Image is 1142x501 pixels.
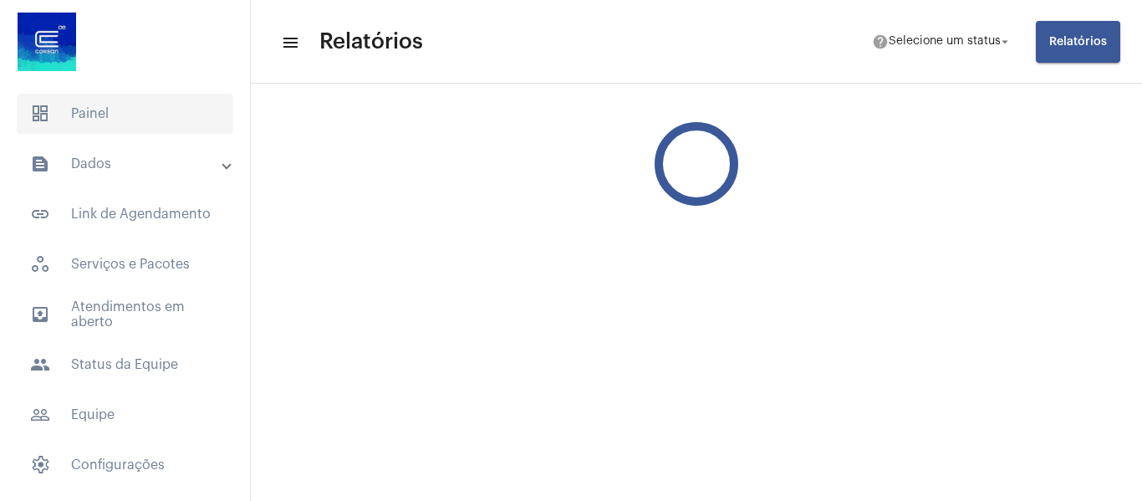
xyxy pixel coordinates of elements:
mat-icon: sidenav icon [30,204,50,224]
span: Relatórios [319,28,423,55]
mat-icon: sidenav icon [281,33,298,53]
span: Status da Equipe [17,345,233,385]
img: d4669ae0-8c07-2337-4f67-34b0df7f5ae4.jpeg [13,8,80,75]
span: Equipe [17,395,233,435]
mat-icon: sidenav icon [30,304,50,325]
span: Link de Agendamento [17,194,233,234]
button: Selecione um status [862,25,1022,59]
mat-expansion-panel-header: sidenav iconDados [10,144,250,184]
mat-icon: help [872,33,889,50]
mat-icon: sidenav icon [30,154,50,174]
span: Relatórios [1049,36,1107,48]
span: sidenav icon [30,104,50,124]
span: sidenav icon [30,254,50,274]
span: Selecione um status [889,36,1001,48]
mat-panel-title: Dados [30,154,223,174]
span: Serviços e Pacotes [17,244,233,284]
span: sidenav icon [30,455,50,475]
button: Relatórios [1036,21,1120,63]
span: Painel [17,94,233,134]
mat-icon: sidenav icon [30,405,50,425]
span: Configurações [17,445,233,485]
span: Atendimentos em aberto [17,294,233,335]
mat-icon: arrow_drop_down [997,34,1012,49]
mat-icon: sidenav icon [30,355,50,375]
